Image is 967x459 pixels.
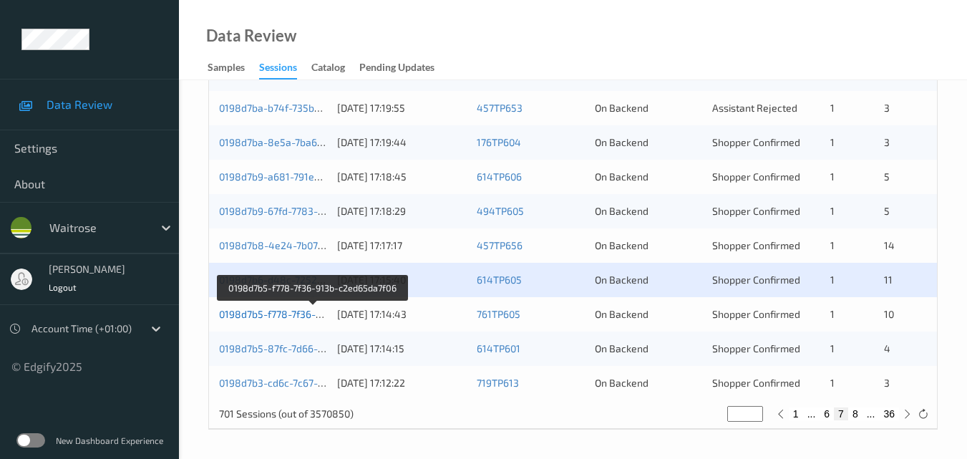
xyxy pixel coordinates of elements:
span: 1 [830,377,835,389]
a: 0198d7b9-67fd-7783-aefc-072953b918bf [219,205,407,217]
div: [DATE] 17:17:17 [337,238,467,253]
a: 0198d7b8-4e24-7b07-96a3-94f08705fa6e [219,239,414,251]
div: [DATE] 17:14:15 [337,342,467,356]
span: Shopper Confirmed [712,170,800,183]
button: 1 [789,407,803,420]
span: Shopper Confirmed [712,377,800,389]
span: 3 [884,377,890,389]
div: [DATE] 17:12:22 [337,376,467,390]
a: Pending Updates [359,58,449,78]
button: 36 [879,407,899,420]
span: 5 [884,170,890,183]
a: 0198d7b6-d48c-7252-97af-48b6dd0603a3 [219,274,416,286]
div: On Backend [595,135,703,150]
div: On Backend [595,170,703,184]
a: Sessions [259,58,311,79]
div: On Backend [595,238,703,253]
div: Pending Updates [359,60,434,78]
a: 0198d7ba-b74f-735b-a5a3-6d158cece7bd [219,102,412,114]
a: 614TP601 [477,342,520,354]
a: 176TP604 [477,136,521,148]
span: 3 [884,102,890,114]
span: 1 [830,342,835,354]
button: ... [803,407,820,420]
p: 701 Sessions (out of 3570850) [219,407,354,421]
a: 494TP605 [477,205,524,217]
a: 0198d7ba-8e5a-7ba6-9fed-c570e0473c4b [219,136,414,148]
div: On Backend [595,307,703,322]
a: 457TP653 [477,102,523,114]
div: On Backend [595,376,703,390]
a: 0198d7b5-87fc-7d66-b3c4-c227596ef7f5 [219,342,407,354]
a: 761TP605 [477,308,520,320]
span: Shopper Confirmed [712,205,800,217]
button: 6 [820,407,834,420]
span: 1 [830,239,835,251]
span: Shopper Confirmed [712,274,800,286]
span: 1 [830,136,835,148]
a: 0198d7b9-a681-791e-b01e-3d65174919e5 [219,170,410,183]
div: [DATE] 17:18:29 [337,204,467,218]
span: Shopper Confirmed [712,342,800,354]
span: 5 [884,205,890,217]
div: [DATE] 17:18:45 [337,170,467,184]
span: 1 [830,205,835,217]
div: Samples [208,60,245,78]
div: On Backend [595,101,703,115]
div: [DATE] 17:15:40 [337,273,467,287]
span: 11 [884,274,893,286]
div: [DATE] 17:14:43 [337,307,467,322]
span: 14 [884,239,895,251]
div: Catalog [311,60,345,78]
a: 0198d7b3-cd6c-7c67-b965-36159b824c0d [219,377,413,389]
span: Assistant Rejected [712,102,797,114]
span: 1 [830,170,835,183]
div: Data Review [206,29,296,43]
span: 3 [884,136,890,148]
button: 7 [834,407,848,420]
div: [DATE] 17:19:55 [337,101,467,115]
div: On Backend [595,342,703,356]
span: Shopper Confirmed [712,308,800,320]
a: Catalog [311,58,359,78]
div: On Backend [595,273,703,287]
span: Shopper Confirmed [712,136,800,148]
a: 614TP606 [477,170,522,183]
span: 4 [884,342,890,354]
div: On Backend [595,204,703,218]
span: 1 [830,274,835,286]
a: 457TP656 [477,239,523,251]
div: Sessions [259,60,297,79]
span: 1 [830,102,835,114]
button: 8 [848,407,862,420]
button: ... [862,407,880,420]
a: Samples [208,58,259,78]
a: 719TP613 [477,377,519,389]
span: Shopper Confirmed [712,239,800,251]
a: 0198d7b5-f778-7f36-913b-c2ed65da7f06 [219,308,407,320]
span: 10 [884,308,894,320]
span: 1 [830,308,835,320]
div: [DATE] 17:19:44 [337,135,467,150]
a: 614TP605 [477,274,522,286]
